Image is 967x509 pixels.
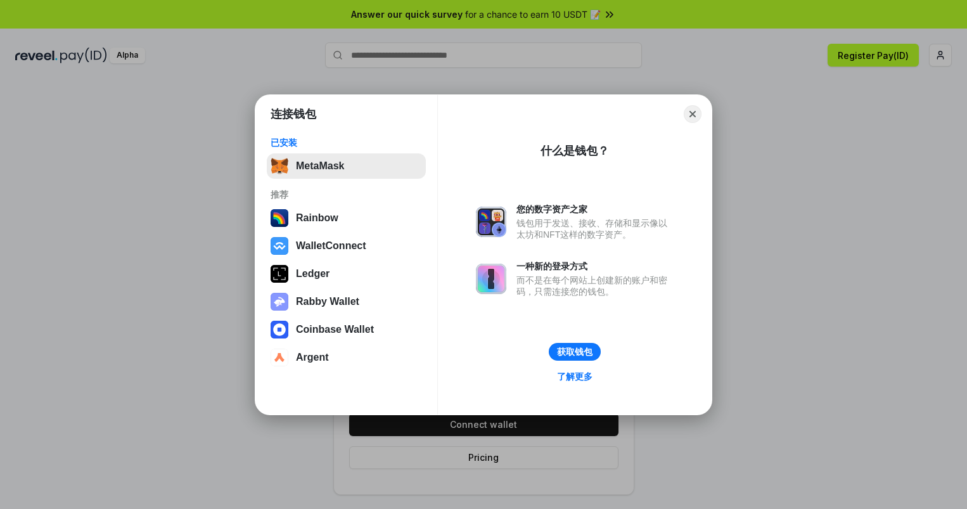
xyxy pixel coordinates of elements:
div: 钱包用于发送、接收、存储和显示像以太坊和NFT这样的数字资产。 [516,217,674,240]
img: svg+xml,%3Csvg%20xmlns%3D%22http%3A%2F%2Fwww.w3.org%2F2000%2Fsvg%22%20fill%3D%22none%22%20viewBox... [476,207,506,237]
div: Coinbase Wallet [296,324,374,335]
button: 获取钱包 [549,343,601,361]
div: 推荐 [271,189,422,200]
div: 了解更多 [557,371,592,382]
img: svg+xml,%3Csvg%20width%3D%2228%22%20height%3D%2228%22%20viewBox%3D%220%200%2028%2028%22%20fill%3D... [271,321,288,338]
img: svg+xml,%3Csvg%20width%3D%2228%22%20height%3D%2228%22%20viewBox%3D%220%200%2028%2028%22%20fill%3D... [271,237,288,255]
button: Close [684,105,701,123]
div: Rabby Wallet [296,296,359,307]
a: 了解更多 [549,368,600,385]
button: MetaMask [267,153,426,179]
div: 一种新的登录方式 [516,261,674,272]
button: Argent [267,345,426,370]
div: 而不是在每个网站上创建新的账户和密码，只需连接您的钱包。 [516,274,674,297]
div: 已安装 [271,137,422,148]
button: Ledger [267,261,426,287]
div: 您的数字资产之家 [516,203,674,215]
div: Ledger [296,268,330,280]
div: 什么是钱包？ [541,143,609,158]
img: svg+xml,%3Csvg%20width%3D%2228%22%20height%3D%2228%22%20viewBox%3D%220%200%2028%2028%22%20fill%3D... [271,349,288,366]
img: svg+xml,%3Csvg%20xmlns%3D%22http%3A%2F%2Fwww.w3.org%2F2000%2Fsvg%22%20width%3D%2228%22%20height%3... [271,265,288,283]
h1: 连接钱包 [271,106,316,122]
button: WalletConnect [267,233,426,259]
button: Rainbow [267,205,426,231]
div: WalletConnect [296,240,366,252]
img: svg+xml,%3Csvg%20width%3D%22120%22%20height%3D%22120%22%20viewBox%3D%220%200%20120%20120%22%20fil... [271,209,288,227]
img: svg+xml,%3Csvg%20xmlns%3D%22http%3A%2F%2Fwww.w3.org%2F2000%2Fsvg%22%20fill%3D%22none%22%20viewBox... [476,264,506,294]
div: MetaMask [296,160,344,172]
img: svg+xml,%3Csvg%20xmlns%3D%22http%3A%2F%2Fwww.w3.org%2F2000%2Fsvg%22%20fill%3D%22none%22%20viewBox... [271,293,288,311]
img: svg+xml,%3Csvg%20fill%3D%22none%22%20height%3D%2233%22%20viewBox%3D%220%200%2035%2033%22%20width%... [271,157,288,175]
div: Argent [296,352,329,363]
div: Rainbow [296,212,338,224]
button: Rabby Wallet [267,289,426,314]
button: Coinbase Wallet [267,317,426,342]
div: 获取钱包 [557,346,592,358]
